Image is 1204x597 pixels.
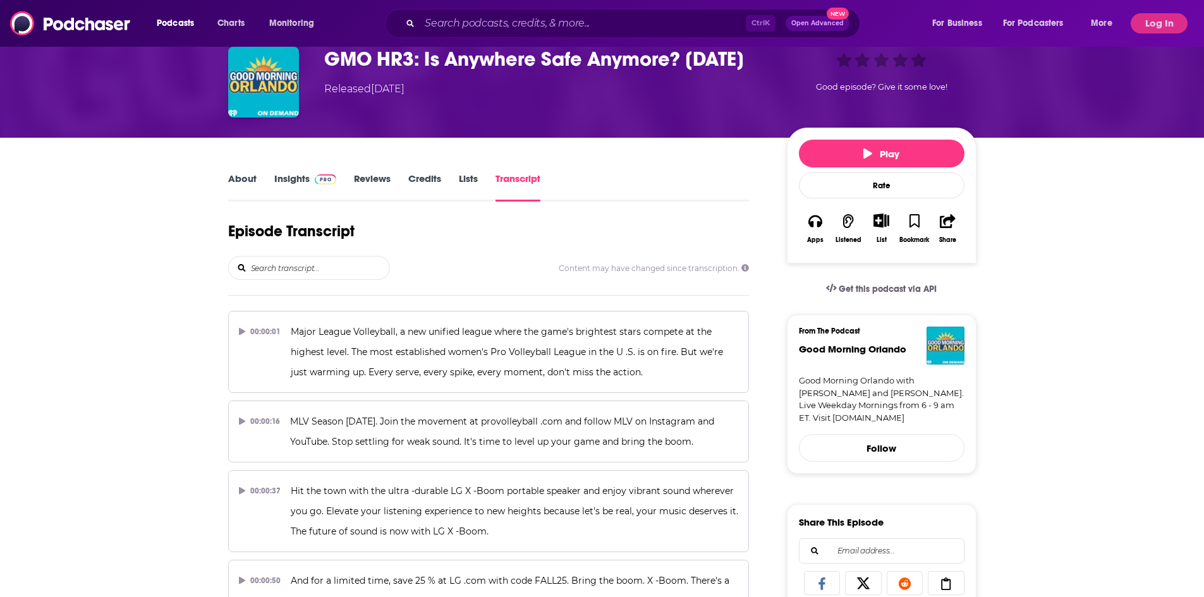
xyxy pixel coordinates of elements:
h3: GMO HR3: Is Anywhere Safe Anymore? 9.29.25 [324,47,767,71]
a: Credits [408,172,441,202]
img: Podchaser - Follow, Share and Rate Podcasts [10,11,131,35]
button: open menu [923,13,998,33]
button: open menu [1082,13,1128,33]
span: Hit the town with the ultra -durable LG X -Boom portable speaker and enjoy vibrant sound wherever... [291,485,741,537]
a: Share on X/Twitter [845,571,882,595]
a: Share on Facebook [804,571,841,595]
button: Bookmark [898,205,931,251]
input: Search podcasts, credits, & more... [420,13,746,33]
span: Charts [217,15,245,32]
a: Good Morning Orlando with [PERSON_NAME] and [PERSON_NAME]. Live Weekday Mornings from 6 - 9 am ET... [799,375,964,424]
button: Apps [799,205,832,251]
a: Lists [459,172,478,202]
span: More [1091,15,1112,32]
a: Transcript [496,172,540,202]
button: Follow [799,434,964,462]
img: Good Morning Orlando [927,327,964,365]
a: Charts [209,13,252,33]
img: GMO HR3: Is Anywhere Safe Anymore? 9.29.25 [228,47,299,118]
button: 00:00:37Hit the town with the ultra -durable LG X -Boom portable speaker and enjoy vibrant sound ... [228,470,750,552]
div: Rate [799,172,964,198]
span: Content may have changed since transcription. [559,263,749,273]
span: Monitoring [269,15,314,32]
input: Search transcript... [250,256,389,279]
div: Apps [807,236,824,244]
span: Open Advanced [791,20,844,27]
div: Listened [836,236,861,244]
span: Podcasts [157,15,194,32]
span: New [827,8,849,20]
span: Play [863,148,899,160]
div: Search followers [799,538,964,564]
button: Play [799,140,964,167]
span: For Podcasters [1003,15,1064,32]
div: 00:00:37 [239,481,281,501]
div: Show More ButtonList [865,205,897,251]
span: MLV Season [DATE]. Join the movement at provolleyball .com and follow MLV on Instagram and YouTub... [290,416,717,447]
h3: Share This Episode [799,516,884,528]
a: Get this podcast via API [816,274,947,305]
h1: Episode Transcript [228,222,355,241]
button: Open AdvancedNew [786,16,849,31]
button: Log In [1131,13,1188,33]
div: Released [DATE] [324,81,404,97]
button: Show More Button [868,214,894,227]
a: Good Morning Orlando [799,343,906,355]
button: Listened [832,205,865,251]
a: InsightsPodchaser Pro [274,172,337,202]
div: Search podcasts, credits, & more... [397,9,872,38]
div: Bookmark [899,236,929,244]
button: open menu [148,13,210,33]
a: Reviews [354,172,391,202]
input: Email address... [810,539,954,563]
div: 00:00:01 [239,322,281,342]
img: Podchaser Pro [315,174,337,184]
span: For Business [932,15,982,32]
div: 00:00:16 [239,411,281,431]
button: open menu [995,13,1082,33]
div: Share [939,236,956,244]
button: open menu [260,13,331,33]
span: Ctrl K [746,15,775,32]
h3: From The Podcast [799,327,954,335]
span: Major League Volleyball, a new unified league where the game's brightest stars compete at the hig... [291,326,726,378]
button: 00:00:16MLV Season [DATE]. Join the movement at provolleyball .com and follow MLV on Instagram an... [228,401,750,462]
span: Good episode? Give it some love! [816,82,947,92]
div: List [877,236,887,244]
button: Share [931,205,964,251]
div: 00:00:50 [239,570,281,591]
span: Get this podcast via API [839,284,937,294]
button: 00:00:01Major League Volleyball, a new unified league where the game's brightest stars compete at... [228,311,750,393]
a: About [228,172,257,202]
a: Copy Link [928,571,964,595]
a: Share on Reddit [887,571,923,595]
